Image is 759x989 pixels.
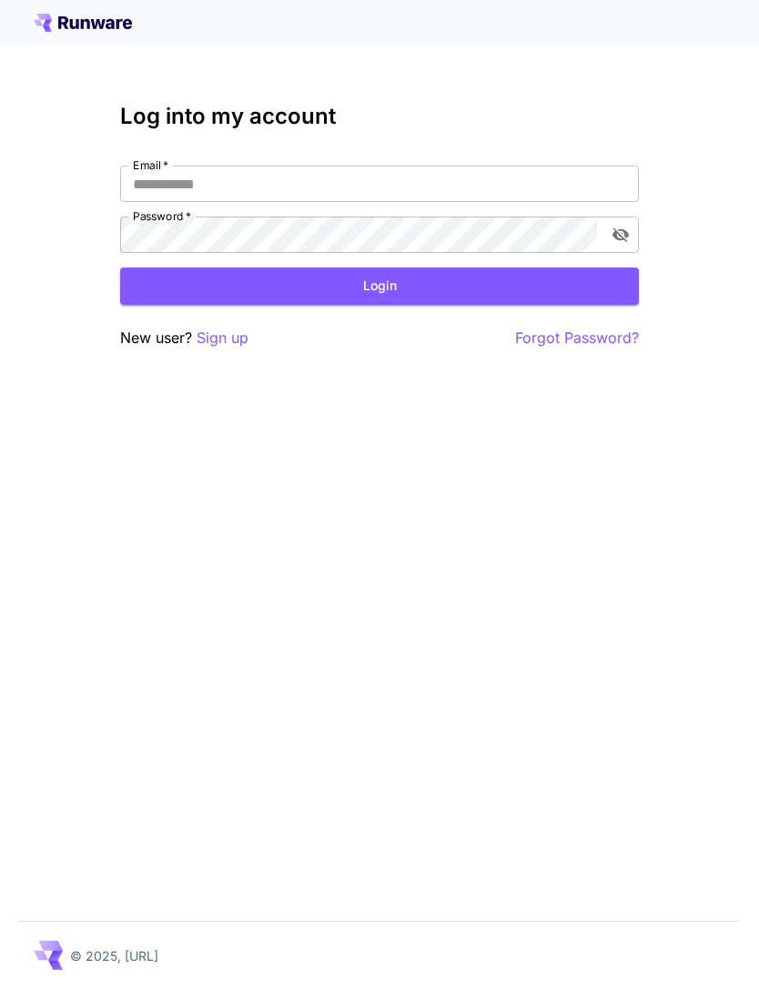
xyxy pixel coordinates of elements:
button: Forgot Password? [515,327,639,349]
label: Email [133,157,168,173]
label: Password [133,208,191,224]
p: © 2025, [URL] [70,946,158,965]
h3: Log into my account [120,104,639,129]
button: toggle password visibility [604,218,637,251]
p: New user? [120,327,248,349]
button: Login [120,267,639,305]
button: Sign up [197,327,248,349]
